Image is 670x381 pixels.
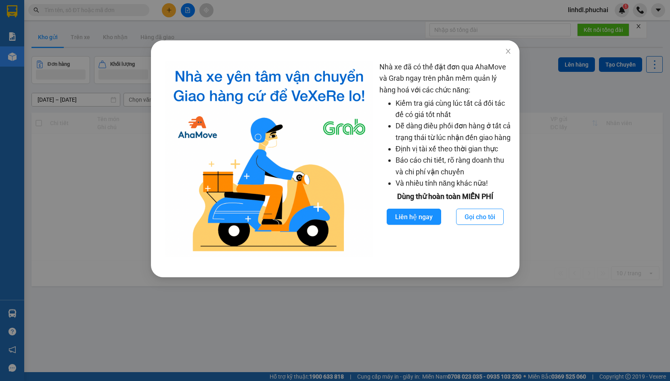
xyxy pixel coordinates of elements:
span: Liên hệ ngay [395,212,433,222]
li: Định vị tài xế theo thời gian thực [395,143,511,155]
span: close [505,48,511,54]
li: Báo cáo chi tiết, rõ ràng doanh thu và chi phí vận chuyển [395,155,511,178]
li: Dễ dàng điều phối đơn hàng ở tất cả trạng thái từ lúc nhận đến giao hàng [395,120,511,143]
span: Gọi cho tôi [465,212,495,222]
button: Close [497,40,519,63]
li: Kiểm tra giá cùng lúc tất cả đối tác để có giá tốt nhất [395,98,511,121]
div: Dùng thử hoàn toàn MIỄN PHÍ [379,191,511,202]
button: Gọi cho tôi [456,209,504,225]
li: Và nhiều tính năng khác nữa! [395,178,511,189]
img: logo [165,61,373,257]
div: Nhà xe đã có thể đặt đơn qua AhaMove và Grab ngay trên phần mềm quản lý hàng hoá với các chức năng: [379,61,511,257]
button: Liên hệ ngay [387,209,441,225]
